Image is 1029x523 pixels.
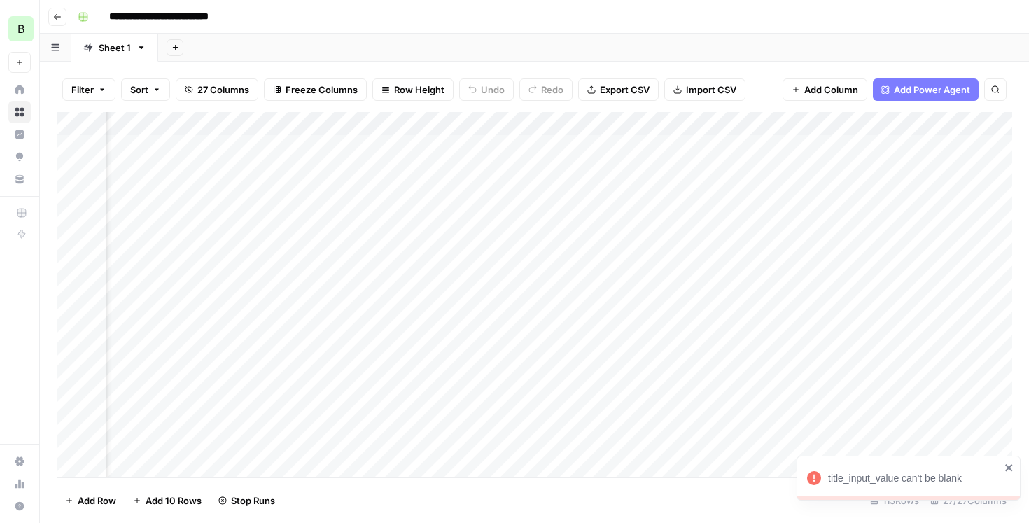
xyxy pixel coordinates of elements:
[8,495,31,517] button: Help + Support
[686,83,736,97] span: Import CSV
[264,78,367,101] button: Freeze Columns
[176,78,258,101] button: 27 Columns
[8,123,31,146] a: Insights
[394,83,444,97] span: Row Height
[210,489,283,512] button: Stop Runs
[231,494,275,508] span: Stop Runs
[1004,462,1014,473] button: close
[600,83,650,97] span: Export CSV
[925,489,1012,512] div: 27/27 Columns
[8,101,31,123] a: Browse
[8,11,31,46] button: Workspace: Blindspot
[78,494,116,508] span: Add Row
[8,168,31,190] a: Your Data
[481,83,505,97] span: Undo
[519,78,573,101] button: Redo
[372,78,454,101] button: Row Height
[783,78,867,101] button: Add Column
[8,450,31,473] a: Settings
[130,83,148,97] span: Sort
[459,78,514,101] button: Undo
[873,78,979,101] button: Add Power Agent
[828,471,1000,485] div: title_input_value can't be blank
[804,83,858,97] span: Add Column
[8,78,31,101] a: Home
[71,83,94,97] span: Filter
[8,146,31,168] a: Opportunities
[57,489,125,512] button: Add Row
[71,34,158,62] a: Sheet 1
[864,489,925,512] div: 113 Rows
[8,473,31,495] a: Usage
[17,20,24,37] span: B
[99,41,131,55] div: Sheet 1
[197,83,249,97] span: 27 Columns
[541,83,563,97] span: Redo
[578,78,659,101] button: Export CSV
[286,83,358,97] span: Freeze Columns
[125,489,210,512] button: Add 10 Rows
[664,78,745,101] button: Import CSV
[146,494,202,508] span: Add 10 Rows
[62,78,115,101] button: Filter
[894,83,970,97] span: Add Power Agent
[121,78,170,101] button: Sort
